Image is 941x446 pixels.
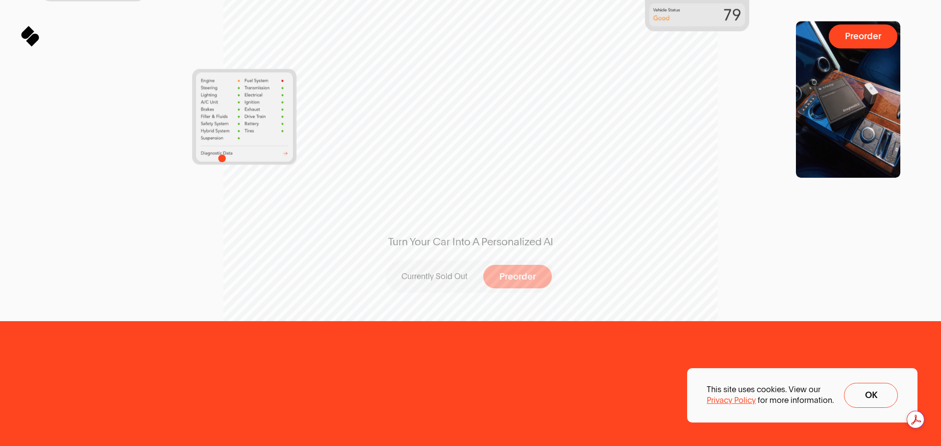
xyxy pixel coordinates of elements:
[865,391,877,400] span: Ok
[499,272,536,282] span: Preorder
[192,69,297,164] img: System Health Status of Cars in the SPARQ App
[707,384,834,406] p: This site uses cookies. View our for more information.
[829,24,897,48] button: Preorder a SPARQ Diagnostics Device
[845,32,881,41] span: Preorder
[796,21,900,178] img: Interior product shot of SPARQ Diagnostics with Packaging
[388,235,553,249] span: Turn Your Car Into A Personalized AI
[707,395,756,406] a: Privacy Policy
[844,383,898,408] button: Ok
[368,235,573,249] span: Turn Your Car Into A Personalized AI
[483,265,552,289] button: Preorder
[401,271,468,282] p: Currently Sold Out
